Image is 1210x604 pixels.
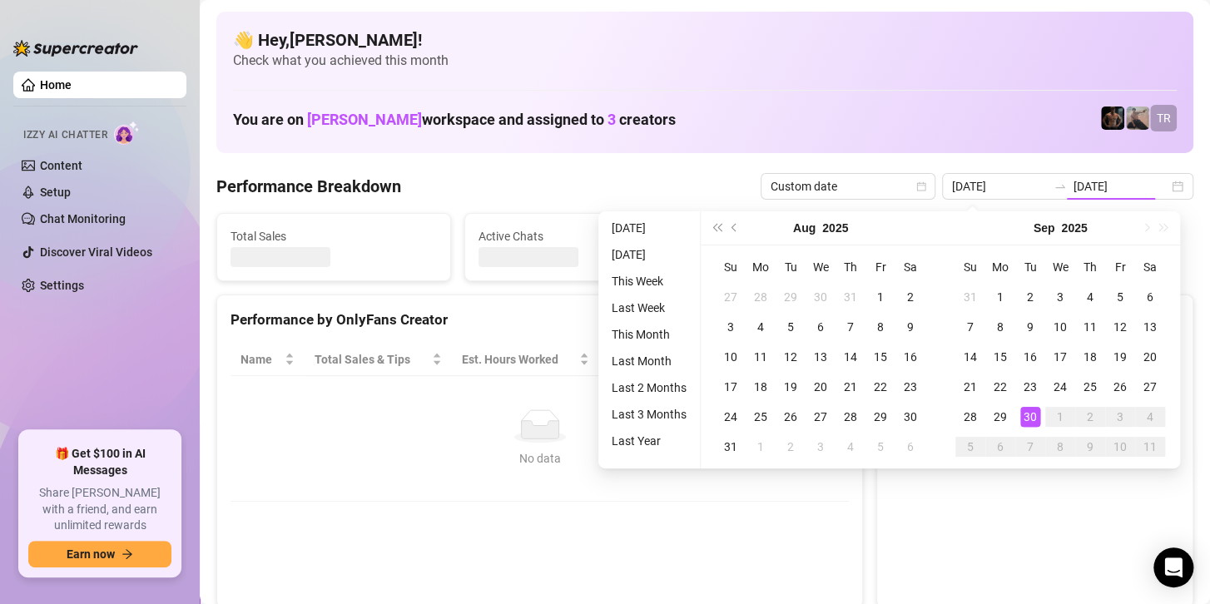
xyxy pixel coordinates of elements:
div: Performance by OnlyFans Creator [231,309,849,331]
span: Earn now [67,547,115,561]
div: No data [247,449,832,468]
span: Total Sales & Tips [315,350,429,369]
a: Setup [40,186,71,199]
span: Custom date [771,174,925,199]
img: logo-BBDzfeDw.svg [13,40,138,57]
span: to [1054,180,1067,193]
img: AI Chatter [114,121,140,145]
span: TR [1157,109,1171,127]
span: calendar [916,181,926,191]
span: Izzy AI Chatter [23,127,107,143]
span: Check what you achieved this month [233,52,1177,70]
div: Sales by OnlyFans Creator [890,309,1179,331]
button: Earn nowarrow-right [28,541,171,567]
a: Chat Monitoring [40,212,126,225]
span: Chat Conversion [722,350,826,369]
h4: 👋 Hey, [PERSON_NAME] ! [233,28,1177,52]
span: [PERSON_NAME] [307,111,422,128]
th: Sales / Hour [599,344,712,376]
h4: Performance Breakdown [216,175,401,198]
span: 3 [607,111,616,128]
a: Content [40,159,82,172]
input: End date [1074,177,1168,196]
a: Home [40,78,72,92]
span: Name [241,350,281,369]
th: Total Sales & Tips [305,344,452,376]
span: Total Sales [231,227,437,245]
span: 🎁 Get $100 in AI Messages [28,446,171,478]
span: Share [PERSON_NAME] with a friend, and earn unlimited rewards [28,485,171,534]
span: arrow-right [121,548,133,560]
span: Sales / Hour [609,350,688,369]
a: Settings [40,279,84,292]
th: Name [231,344,305,376]
h1: You are on workspace and assigned to creators [233,111,676,129]
img: LC [1126,106,1149,130]
th: Chat Conversion [712,344,849,376]
span: Active Chats [479,227,685,245]
span: swap-right [1054,180,1067,193]
div: Open Intercom Messenger [1153,547,1193,587]
div: Est. Hours Worked [462,350,577,369]
a: Discover Viral Videos [40,245,152,259]
img: Trent [1101,106,1124,130]
span: Messages Sent [726,227,932,245]
input: Start date [952,177,1047,196]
